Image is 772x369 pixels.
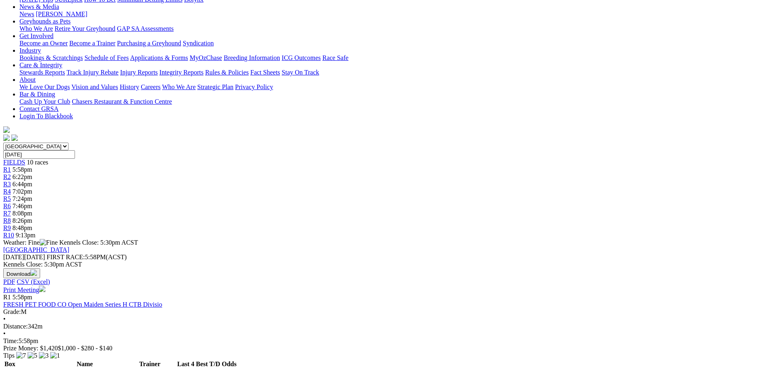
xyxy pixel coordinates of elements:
span: Kennels Close: 5:30pm ACST [59,239,138,246]
img: 5 [28,352,37,359]
a: Applications & Forms [130,54,188,61]
span: 8:48pm [13,224,32,231]
span: R1 [3,294,11,301]
a: Bookings & Scratchings [19,54,83,61]
span: 7:46pm [13,203,32,209]
a: Industry [19,47,41,54]
a: CSV (Excel) [17,278,50,285]
div: Care & Integrity [19,69,769,76]
th: Name [47,360,123,368]
a: GAP SA Assessments [117,25,174,32]
button: Download [3,268,40,278]
img: logo-grsa-white.png [3,126,10,133]
span: Grade: [3,308,21,315]
a: Stewards Reports [19,69,65,76]
span: Tips [3,352,15,359]
a: Careers [141,83,160,90]
a: R8 [3,217,11,224]
img: Fine [40,239,58,246]
a: R10 [3,232,14,239]
span: 5:58pm [13,166,32,173]
span: Box [4,360,15,367]
a: Greyhounds as Pets [19,18,71,25]
a: Become an Owner [19,40,68,47]
a: Race Safe [322,54,348,61]
a: R6 [3,203,11,209]
a: About [19,76,36,83]
img: 7 [16,352,26,359]
span: 10 races [27,159,48,166]
a: R4 [3,188,11,195]
span: 6:44pm [13,181,32,188]
span: Distance: [3,323,28,330]
div: Get Involved [19,40,769,47]
a: [PERSON_NAME] [36,11,87,17]
span: 7:02pm [13,188,32,195]
span: 8:26pm [13,217,32,224]
a: MyOzChase [190,54,222,61]
span: 5:58PM(ACST) [47,254,127,260]
a: Become a Trainer [69,40,115,47]
a: Rules & Policies [205,69,249,76]
div: M [3,308,769,316]
a: Strategic Plan [197,83,233,90]
div: About [19,83,769,91]
a: History [120,83,139,90]
span: Time: [3,337,19,344]
a: Purchasing a Greyhound [117,40,181,47]
span: [DATE] [3,254,24,260]
a: Who We Are [19,25,53,32]
a: Who We Are [162,83,196,90]
a: FRESH PET FOOD CO Open Maiden Series H CTB Divisio [3,301,162,308]
img: printer.svg [39,286,45,292]
a: R1 [3,166,11,173]
a: Schedule of Fees [84,54,128,61]
span: 8:08pm [13,210,32,217]
a: FIELDS [3,159,25,166]
a: Stay On Track [282,69,319,76]
span: 6:22pm [13,173,32,180]
span: • [3,316,6,322]
span: $1,000 - $280 - $140 [58,345,113,352]
a: R2 [3,173,11,180]
span: R9 [3,224,11,231]
a: Cash Up Your Club [19,98,70,105]
a: Get Involved [19,32,53,39]
th: Odds [221,360,237,368]
a: R5 [3,195,11,202]
div: Kennels Close: 5:30pm ACST [3,261,769,268]
div: Download [3,278,769,286]
a: Print Meeting [3,286,45,293]
a: Integrity Reports [159,69,203,76]
a: [GEOGRAPHIC_DATA] [3,246,69,253]
a: Care & Integrity [19,62,62,68]
a: Fact Sheets [250,69,280,76]
a: Chasers Restaurant & Function Centre [72,98,172,105]
a: R7 [3,210,11,217]
span: [DATE] [3,254,45,260]
div: Industry [19,54,769,62]
th: Last 4 [177,360,195,368]
img: twitter.svg [11,134,18,141]
span: 7:24pm [13,195,32,202]
a: News & Media [19,3,59,10]
div: 342m [3,323,769,330]
img: download.svg [30,269,37,276]
div: Prize Money: $1,420 [3,345,769,352]
a: Injury Reports [120,69,158,76]
a: R3 [3,181,11,188]
div: Bar & Dining [19,98,769,105]
a: Privacy Policy [235,83,273,90]
a: Syndication [183,40,214,47]
th: Best T/D [195,360,220,368]
span: 5:58pm [13,294,32,301]
a: News [19,11,34,17]
img: 3 [39,352,49,359]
